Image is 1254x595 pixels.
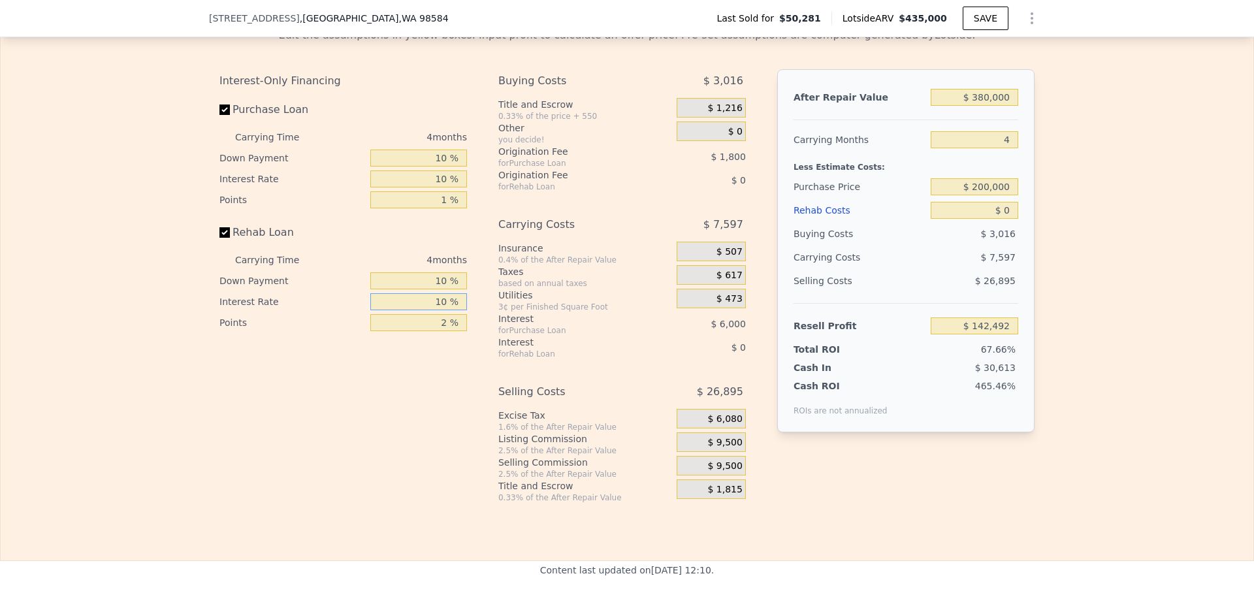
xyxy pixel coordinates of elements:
div: 3¢ per Finished Square Foot [498,302,671,312]
span: Lotside ARV [843,12,899,25]
span: $ 26,895 [975,276,1016,286]
div: 0.33% of the price + 550 [498,111,671,121]
span: 465.46% [975,381,1016,391]
div: Interest-Only Financing [219,69,467,93]
div: Title and Escrow [498,98,671,111]
div: for Purchase Loan [498,158,644,169]
span: $435,000 [899,13,947,24]
div: 2.5% of the After Repair Value [498,469,671,479]
div: Carrying Costs [498,213,644,236]
span: $ 26,895 [697,380,743,404]
div: Buying Costs [498,69,644,93]
span: Last Sold for [716,12,779,25]
span: $ 6,000 [711,319,745,329]
div: Cash ROI [794,379,888,393]
div: 4 months [325,249,467,270]
div: Cash In [794,361,875,374]
span: $50,281 [779,12,821,25]
div: Purchase Price [794,175,925,199]
span: $ 507 [716,246,743,258]
div: Title and Escrow [498,479,671,492]
span: $ 9,500 [707,460,742,472]
div: Down Payment [219,148,365,169]
div: Less Estimate Costs: [794,152,1018,175]
div: Carrying Months [794,128,925,152]
span: , [GEOGRAPHIC_DATA] [300,12,449,25]
div: Selling Costs [794,269,925,293]
div: you decide! [498,135,671,145]
div: Taxes [498,265,671,278]
input: Rehab Loan [219,227,230,238]
span: $ 473 [716,293,743,305]
span: $ 3,016 [981,229,1016,239]
label: Purchase Loan [219,98,365,121]
div: After Repair Value [794,86,925,109]
div: based on annual taxes [498,278,671,289]
div: 2.5% of the After Repair Value [498,445,671,456]
div: Down Payment [219,270,365,291]
div: Carrying Time [235,127,320,148]
div: Resell Profit [794,314,925,338]
button: Show Options [1019,5,1045,31]
span: [STREET_ADDRESS] [209,12,300,25]
div: Interest Rate [219,291,365,312]
div: 4 months [325,127,467,148]
div: Points [219,189,365,210]
div: Listing Commission [498,432,671,445]
span: 67.66% [981,344,1016,355]
div: Excise Tax [498,409,671,422]
span: $ 0 [731,342,746,353]
div: Interest [498,336,644,349]
div: Origination Fee [498,145,644,158]
span: $ 7,597 [981,252,1016,263]
div: Rehab Costs [794,199,925,222]
div: Insurance [498,242,671,255]
div: Interest Rate [219,169,365,189]
div: Buying Costs [794,222,925,246]
div: Carrying Costs [794,246,875,269]
div: Carrying Time [235,249,320,270]
span: $ 0 [728,126,743,138]
div: 1.6% of the After Repair Value [498,422,671,432]
div: 0.4% of the After Repair Value [498,255,671,265]
span: $ 617 [716,270,743,281]
div: for Rehab Loan [498,349,644,359]
div: for Purchase Loan [498,325,644,336]
span: $ 6,080 [707,413,742,425]
span: $ 9,500 [707,437,742,449]
span: $ 1,800 [711,152,745,162]
button: SAVE [963,7,1008,30]
span: $ 7,597 [703,213,743,236]
span: $ 1,216 [707,103,742,114]
div: Other [498,121,671,135]
div: Total ROI [794,343,875,356]
div: 0.33% of the After Repair Value [498,492,671,503]
div: Selling Commission [498,456,671,469]
div: Utilities [498,289,671,302]
span: $ 0 [731,175,746,185]
span: , WA 98584 [398,13,448,24]
span: $ 1,815 [707,484,742,496]
div: Selling Costs [498,380,644,404]
div: for Rehab Loan [498,182,644,192]
div: Origination Fee [498,169,644,182]
span: $ 30,613 [975,362,1016,373]
span: $ 3,016 [703,69,743,93]
input: Purchase Loan [219,105,230,115]
label: Rehab Loan [219,221,365,244]
div: ROIs are not annualized [794,393,888,416]
div: Points [219,312,365,333]
div: Interest [498,312,644,325]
